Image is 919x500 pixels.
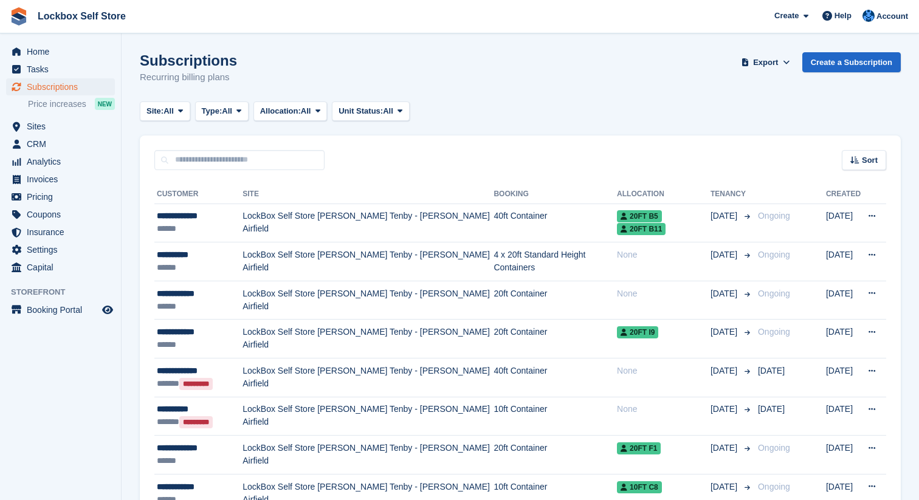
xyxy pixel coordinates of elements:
td: 20ft Container [494,436,617,474]
th: Site [243,185,494,204]
span: Home [27,43,100,60]
a: menu [6,224,115,241]
span: All [383,105,393,117]
span: [DATE] [758,366,785,375]
a: menu [6,171,115,188]
span: 20FT F1 [617,442,661,454]
span: Ongoing [758,289,790,298]
td: LockBox Self Store [PERSON_NAME] Tenby - [PERSON_NAME] Airfield [243,242,494,281]
span: Help [835,10,852,22]
button: Site: All [140,101,190,122]
td: [DATE] [826,242,861,281]
span: All [222,105,232,117]
span: [DATE] [711,210,740,222]
td: LockBox Self Store [PERSON_NAME] Tenby - [PERSON_NAME] Airfield [243,281,494,320]
span: Type: [202,105,222,117]
a: menu [6,241,115,258]
span: Ongoing [758,250,790,259]
div: None [617,403,711,416]
img: stora-icon-8386f47178a22dfd0bd8f6a31ec36ba5ce8667c1dd55bd0f319d3a0aa187defe.svg [10,7,28,26]
span: Booking Portal [27,301,100,318]
button: Type: All [195,101,249,122]
span: 20FT B11 [617,223,666,235]
a: menu [6,206,115,223]
a: menu [6,43,115,60]
td: [DATE] [826,397,861,436]
a: Create a Subscription [802,52,901,72]
span: 20FT I9 [617,326,658,338]
span: [DATE] [711,287,740,300]
a: Price increases NEW [28,97,115,111]
th: Allocation [617,185,711,204]
span: Ongoing [758,211,790,221]
button: Unit Status: All [332,101,409,122]
span: Ongoing [758,443,790,453]
a: menu [6,135,115,152]
span: Create [774,10,799,22]
span: Storefront [11,286,121,298]
span: Ongoing [758,327,790,337]
span: All [163,105,174,117]
span: Allocation: [260,105,301,117]
td: 20ft Container [494,281,617,320]
td: [DATE] [826,436,861,474]
td: [DATE] [826,358,861,397]
a: menu [6,78,115,95]
div: None [617,365,711,377]
span: [DATE] [711,248,740,261]
span: Site: [146,105,163,117]
td: 20ft Container [494,320,617,358]
span: [DATE] [711,365,740,377]
span: Capital [27,259,100,276]
th: Booking [494,185,617,204]
td: 10ft Container [494,397,617,436]
span: [DATE] [711,481,740,493]
td: [DATE] [826,281,861,320]
td: 4 x 20ft Standard Height Containers [494,242,617,281]
span: Sites [27,118,100,135]
th: Created [826,185,861,204]
img: Naomi Davies [862,10,875,22]
td: LockBox Self Store [PERSON_NAME] Tenby - [PERSON_NAME] Airfield [243,436,494,474]
td: [DATE] [826,204,861,242]
span: Insurance [27,224,100,241]
span: Ongoing [758,482,790,491]
a: menu [6,118,115,135]
span: Subscriptions [27,78,100,95]
th: Tenancy [711,185,753,204]
span: Sort [862,154,878,166]
span: [DATE] [711,442,740,454]
span: All [301,105,311,117]
div: None [617,248,711,261]
td: 40ft Container [494,204,617,242]
span: Pricing [27,188,100,205]
span: Invoices [27,171,100,188]
span: Export [753,57,778,69]
a: menu [6,188,115,205]
td: LockBox Self Store [PERSON_NAME] Tenby - [PERSON_NAME] Airfield [243,397,494,436]
span: Tasks [27,61,100,78]
div: NEW [95,98,115,110]
td: 40ft Container [494,358,617,397]
a: menu [6,61,115,78]
td: LockBox Self Store [PERSON_NAME] Tenby - [PERSON_NAME] Airfield [243,204,494,242]
span: Settings [27,241,100,258]
p: Recurring billing plans [140,70,237,84]
span: Analytics [27,153,100,170]
th: Customer [154,185,243,204]
button: Export [739,52,793,72]
td: [DATE] [826,320,861,358]
a: menu [6,301,115,318]
h1: Subscriptions [140,52,237,69]
a: Lockbox Self Store [33,6,131,26]
span: Coupons [27,206,100,223]
a: Preview store [100,303,115,317]
span: [DATE] [711,326,740,338]
span: Unit Status: [339,105,383,117]
span: Price increases [28,98,86,110]
a: menu [6,153,115,170]
span: 20FT B5 [617,210,662,222]
span: [DATE] [711,403,740,416]
span: [DATE] [758,404,785,414]
a: menu [6,259,115,276]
